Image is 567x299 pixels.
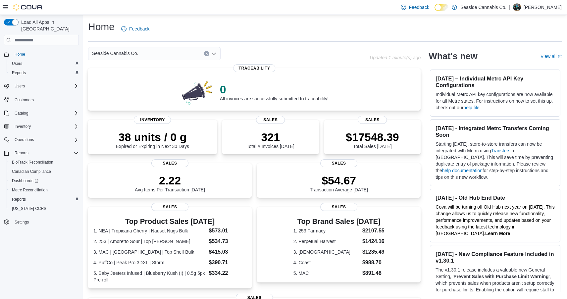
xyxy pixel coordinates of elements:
span: Reports [15,150,28,156]
a: Feedback [119,22,152,35]
span: Sales [151,203,188,211]
button: Users [1,81,81,91]
button: Reports [7,68,81,77]
dt: 3. MAC | [GEOGRAPHIC_DATA] | Top Shelf Bulk [93,249,206,255]
dt: 3. [DEMOGRAPHIC_DATA] [293,249,360,255]
div: Spencer Knowles [513,3,521,11]
button: Reports [7,195,81,204]
span: Catalog [12,109,79,117]
span: Users [15,83,25,89]
span: Feedback [409,4,429,11]
dd: $1235.49 [362,248,385,256]
div: Avg Items Per Transaction [DATE] [135,174,205,192]
dt: 4. PuffCo | Peak Pro 3DXL | Storm [93,259,206,266]
span: Reports [9,69,79,77]
div: Transaction Average [DATE] [310,174,368,192]
span: Operations [12,136,79,144]
dt: 2. Perpetual Harvest [293,238,360,245]
span: Customers [12,95,79,104]
button: Clear input [204,51,209,56]
p: 38 units / 0 g [116,130,189,144]
span: [US_STATE] CCRS [12,206,46,211]
svg: External link [558,55,562,59]
span: Users [12,61,22,66]
button: Operations [1,135,81,144]
button: Metrc Reconciliation [7,185,81,195]
button: Open list of options [211,51,217,56]
div: All invoices are successfully submitted to traceability! [220,83,329,101]
button: Home [1,49,81,59]
h2: What's new [429,51,477,62]
span: Sales [256,116,285,124]
a: Reports [9,195,28,203]
span: Settings [15,220,29,225]
p: $17548.39 [346,130,399,144]
button: BioTrack Reconciliation [7,158,81,167]
span: Reports [12,70,26,75]
a: View allExternal link [541,54,562,59]
nav: Complex example [4,47,79,244]
a: BioTrack Reconciliation [9,158,56,166]
p: Seaside Cannabis Co. [460,3,506,11]
dt: 5. Baby Jeeters Infused | Blueberry Kush (I) | 0.5g 5pk Pre-roll [93,270,206,283]
a: Learn More [485,231,510,236]
dd: $573.01 [209,227,247,235]
span: Reports [9,195,79,203]
span: Canadian Compliance [12,169,51,174]
dt: 5. MAC [293,270,360,276]
div: Expired or Expiring in Next 30 Days [116,130,189,149]
dd: $334.22 [209,269,247,277]
a: [US_STATE] CCRS [9,205,49,213]
dd: $891.48 [362,269,385,277]
button: Inventory [1,122,81,131]
a: Transfers [491,148,511,153]
button: Canadian Compliance [7,167,81,176]
input: Dark Mode [435,4,448,11]
p: 0 [220,83,329,96]
img: 0 [180,79,215,105]
span: Canadian Compliance [9,168,79,175]
span: Washington CCRS [9,205,79,213]
strong: Prevent Sales with Purchase Limit Warning [453,274,548,279]
dd: $415.03 [209,248,247,256]
button: Customers [1,95,81,104]
div: Total Sales [DATE] [346,130,399,149]
p: Updated 1 minute(s) ago [370,55,421,60]
span: Sales [358,116,387,124]
dd: $534.73 [209,237,247,245]
span: BioTrack Reconciliation [12,160,53,165]
a: Users [9,60,25,68]
a: Feedback [398,1,432,14]
span: Sales [320,203,357,211]
a: Dashboards [7,176,81,185]
dd: $1424.16 [362,237,385,245]
span: Metrc Reconciliation [12,187,48,193]
a: help file [463,105,479,110]
button: Users [7,59,81,68]
p: Individual Metrc API key configurations are now available for all Metrc states. For instructions ... [436,91,555,111]
span: Reports [12,149,79,157]
span: Reports [12,197,26,202]
span: Traceability [233,64,276,72]
dt: 2. 253 | Amoretto Sour | Top [PERSON_NAME] [93,238,206,245]
h3: Top Product Sales [DATE] [93,218,246,225]
img: Cova [13,4,43,11]
button: Operations [12,136,37,144]
span: Home [15,52,25,57]
h3: [DATE] – Individual Metrc API Key Configurations [436,75,555,88]
span: Settings [12,218,79,226]
span: Metrc Reconciliation [9,186,79,194]
p: Starting [DATE], store-to-store transfers can now be integrated with Metrc using in [GEOGRAPHIC_D... [436,141,555,180]
dt: 4. Coast [293,259,360,266]
div: Total # Invoices [DATE] [247,130,294,149]
button: Reports [1,148,81,158]
a: Home [12,50,28,58]
p: $54.67 [310,174,368,187]
span: Sales [320,159,357,167]
h3: [DATE] - Integrated Metrc Transfers Coming Soon [436,125,555,138]
h3: Top Brand Sales [DATE] [293,218,385,225]
button: Reports [12,149,31,157]
dt: 1. 253 Farmacy [293,227,360,234]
